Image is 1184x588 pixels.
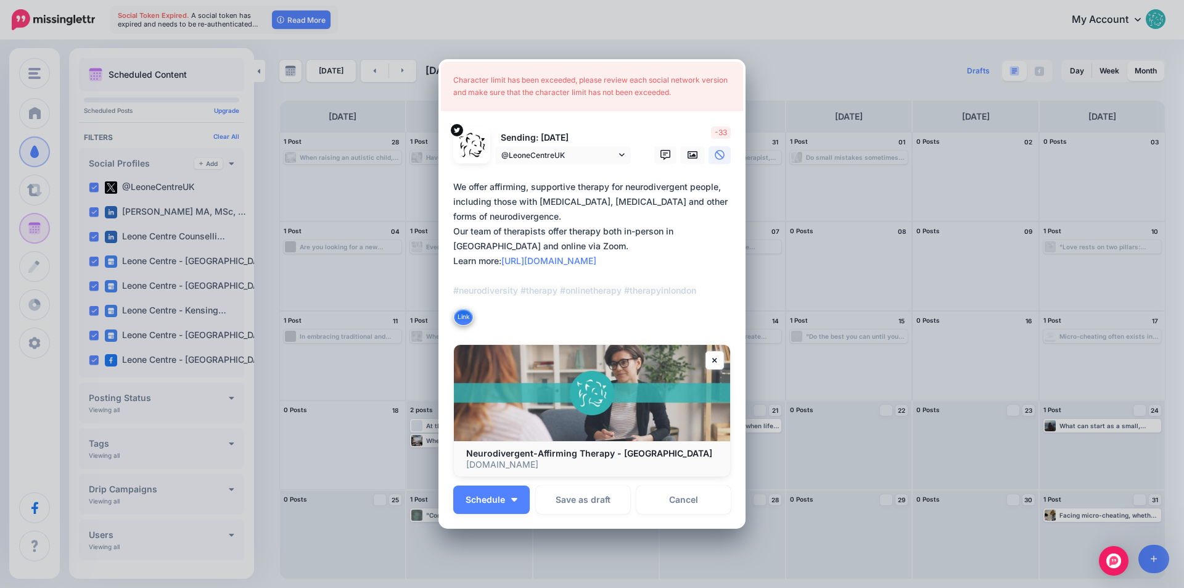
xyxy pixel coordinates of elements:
a: @LeoneCentreUK [495,146,631,164]
button: Link [453,308,474,326]
img: Neurodivergent-Affirming Therapy - Leone Centre [454,345,730,441]
span: -33 [711,126,731,139]
img: LcPWlgqw-63455.jpg [457,130,487,160]
img: arrow-down-white.png [511,498,517,502]
span: @LeoneCentreUK [501,149,616,162]
span: Schedule [466,495,505,504]
div: We offer affirming, supportive therapy for neurodivergent people, including those with [MEDICAL_D... [453,180,737,298]
button: Schedule [453,486,530,514]
button: Save as draft [536,486,630,514]
p: [DOMAIN_NAME] [466,459,718,470]
div: Open Intercom Messenger [1099,546,1128,576]
p: Sending: [DATE] [495,131,631,145]
a: Cancel [636,486,731,514]
b: Neurodivergent-Affirming Therapy - [GEOGRAPHIC_DATA] [466,448,712,458]
div: Character limit has been exceeded, please review each social network version and make sure that t... [441,62,743,111]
